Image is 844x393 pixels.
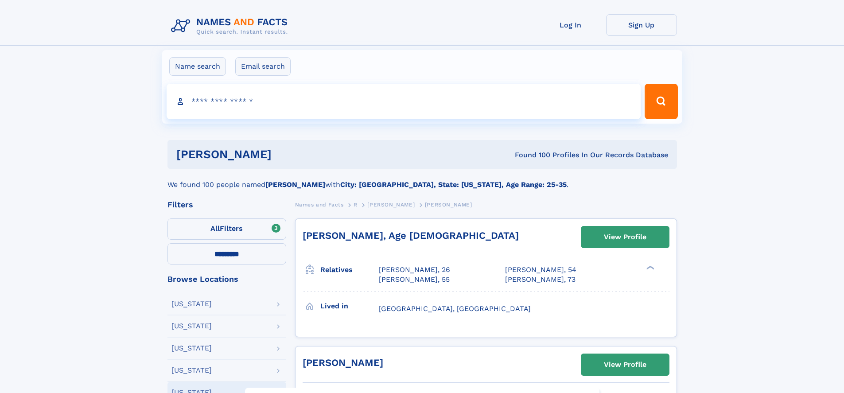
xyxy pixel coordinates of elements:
[604,354,646,375] div: View Profile
[171,367,212,374] div: [US_STATE]
[379,304,531,313] span: [GEOGRAPHIC_DATA], [GEOGRAPHIC_DATA]
[604,227,646,247] div: View Profile
[354,199,358,210] a: R
[265,180,325,189] b: [PERSON_NAME]
[367,199,415,210] a: [PERSON_NAME]
[210,224,220,233] span: All
[167,201,286,209] div: Filters
[167,169,677,190] div: We found 100 people named with .
[167,14,295,38] img: Logo Names and Facts
[171,345,212,352] div: [US_STATE]
[379,275,450,284] a: [PERSON_NAME], 55
[303,357,383,368] a: [PERSON_NAME]
[171,323,212,330] div: [US_STATE]
[379,265,450,275] a: [PERSON_NAME], 26
[644,265,655,271] div: ❯
[581,226,669,248] a: View Profile
[505,275,576,284] a: [PERSON_NAME], 73
[367,202,415,208] span: [PERSON_NAME]
[581,354,669,375] a: View Profile
[167,84,641,119] input: search input
[425,202,472,208] span: [PERSON_NAME]
[303,230,519,241] a: [PERSON_NAME], Age [DEMOGRAPHIC_DATA]
[169,57,226,76] label: Name search
[340,180,567,189] b: City: [GEOGRAPHIC_DATA], State: [US_STATE], Age Range: 25-35
[167,275,286,283] div: Browse Locations
[393,150,668,160] div: Found 100 Profiles In Our Records Database
[171,300,212,307] div: [US_STATE]
[176,149,393,160] h1: [PERSON_NAME]
[235,57,291,76] label: Email search
[354,202,358,208] span: R
[535,14,606,36] a: Log In
[606,14,677,36] a: Sign Up
[295,199,344,210] a: Names and Facts
[505,265,576,275] a: [PERSON_NAME], 54
[645,84,677,119] button: Search Button
[167,218,286,240] label: Filters
[320,262,379,277] h3: Relatives
[320,299,379,314] h3: Lived in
